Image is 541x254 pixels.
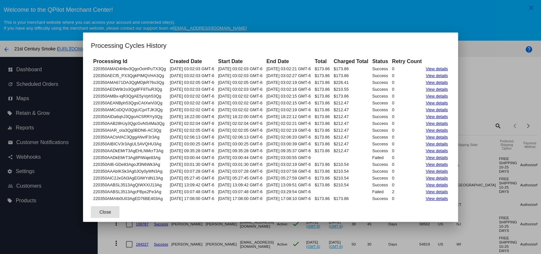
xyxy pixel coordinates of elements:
[390,195,423,202] td: 0
[370,195,390,202] td: Success
[370,148,390,154] td: Success
[426,80,448,85] a: View details
[313,175,331,181] td: $173.86
[168,58,216,65] th: Created Date
[168,127,216,133] td: [DATE] 02:02:05 GMT-6
[168,195,216,202] td: [DATE] 17:08:00 GMT-6
[168,66,216,72] td: [DATE] 03:02:03 GMT-6
[313,120,331,127] td: $173.86
[332,93,370,99] td: $173.86
[313,114,331,120] td: $173.86
[426,148,448,153] a: View details
[91,195,167,202] td: 220350AMAIb0U03AgED76BE403Ag
[332,141,370,147] td: $212.47
[168,189,216,195] td: [DATE] 03:07:48 GMT-6
[168,134,216,140] td: [DATE] 02:06:13 GMT-6
[426,155,448,160] a: View details
[216,189,264,195] td: [DATE] 03:07:48 GMT-6
[265,182,312,188] td: [DATE] 13:09:51 GMT-6
[216,120,264,127] td: [DATE] 02:02:04 GMT-6
[216,79,264,86] td: [DATE] 03:02:05 GMT-6
[390,93,423,99] td: 0
[91,100,167,106] td: 220350AEANBph53QgsCAtXwVi3Qg
[168,154,216,161] td: [DATE] 03:00:44 GMT-6
[426,107,448,112] a: View details
[370,168,390,174] td: Success
[168,120,216,127] td: [DATE] 02:02:04 GMT-6
[91,189,167,195] td: 220350AABSL3513AgcFBps2Fe3Ag
[313,86,331,92] td: $173.86
[332,148,370,154] td: $212.47
[216,93,264,99] td: [DATE] 03:02:02 GMT-6
[168,141,216,147] td: [DATE] 03:00:25 GMT-6
[313,141,331,147] td: $173.86
[168,114,216,120] td: [DATE] 18:22:00 GMT-6
[332,127,370,133] td: $212.47
[370,141,390,147] td: Success
[426,100,448,105] a: View details
[265,168,312,174] td: [DATE] 03:07:58 GMT-6
[91,127,167,133] td: 220350AIAR_oIa3Qg0BDN6-AC3Qg
[370,93,390,99] td: Success
[91,66,167,72] td: 220350AMAD4Hbv3QgoOoHPuTX3Qg
[91,58,167,65] th: Processing Id
[168,168,216,174] td: [DATE] 03:07:28 GMT-6
[216,175,264,181] td: [DATE] 05:27:45 GMT-6
[265,79,312,86] td: [DATE] 03:02:19 GMT-6
[265,93,312,99] td: [DATE] 03:02:15 GMT-6
[390,161,423,167] td: 0
[370,134,390,140] td: Success
[313,58,331,65] th: Total
[332,168,370,174] td: $210.54
[216,107,264,113] td: [DATE] 03:02:02 GMT-6
[216,148,264,154] td: [DATE] 09:35:28 GMT-6
[265,58,312,65] th: End Date
[91,148,167,154] td: 220350AADkEMrT3AgEHLNMcrT3Ag
[370,154,390,161] td: Failed
[265,73,312,79] td: [DATE] 03:02:27 GMT-6
[91,175,167,181] td: 220350AIC2JxGN3AgEGlWYdN13Ag
[265,134,312,140] td: [DATE] 02:06:33 GMT-6
[332,58,370,65] th: Charged Total
[390,141,423,147] td: 0
[332,182,370,188] td: $210.54
[332,66,370,72] td: $173.86
[390,175,423,181] td: 0
[370,161,390,167] td: Success
[426,141,448,146] a: View details
[265,127,312,133] td: [DATE] 02:02:19 GMT-6
[370,175,390,181] td: Success
[370,86,390,92] td: Success
[332,195,370,202] td: $173.86
[91,120,167,127] td: 220350AAB28hUy3QgcGvNS4Ma3Qg
[332,175,370,181] td: $210.54
[370,182,390,188] td: Success
[168,86,216,92] td: [DATE] 03:02:03 GMT-6
[168,148,216,154] td: [DATE] 09:35:28 GMT-6
[313,134,331,140] td: $173.86
[332,120,370,127] td: $212.47
[168,182,216,188] td: [DATE] 13:09:42 GMT-6
[370,100,390,106] td: Success
[313,195,331,202] td: $173.86
[370,66,390,72] td: Success
[313,73,331,79] td: $173.86
[390,168,423,174] td: 0
[370,114,390,120] td: Success
[332,161,370,167] td: $210.54
[91,86,167,92] td: 220350AEDW9r2o3Qg8FF8TiuR3Qg
[168,175,216,181] td: [DATE] 05:27:45 GMT-6
[168,107,216,113] td: [DATE] 03:02:02 GMT-6
[426,169,448,174] a: View details
[216,58,264,65] th: Start Date
[390,182,423,188] td: 0
[390,120,423,127] td: 0
[426,114,448,119] a: View details
[390,100,423,106] td: 0
[370,58,390,65] th: Status
[265,161,312,167] td: [DATE] 03:02:19 GMT-6
[332,79,370,86] td: $226.41
[313,100,331,106] td: $173.86
[390,114,423,120] td: 0
[390,154,423,161] td: 0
